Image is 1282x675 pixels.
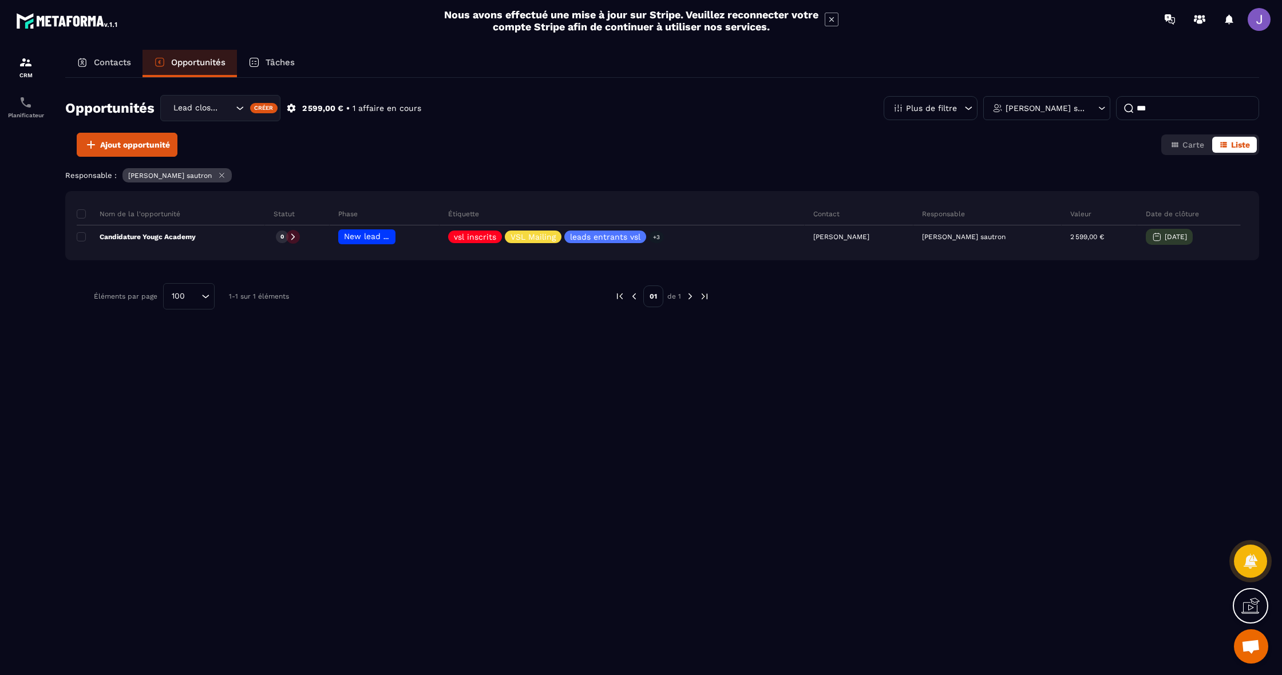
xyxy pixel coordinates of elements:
[266,57,295,67] p: Tâches
[454,233,496,241] p: vsl inscrits
[699,291,710,301] img: next
[250,103,278,113] div: Créer
[1165,233,1187,241] p: [DATE]
[1234,629,1268,664] a: Ouvrir le chat
[65,171,117,180] p: Responsable :
[171,102,221,114] span: Lead closing
[344,232,429,241] span: New lead à traiter 🔥
[629,291,639,301] img: prev
[649,231,664,243] p: +3
[570,233,640,241] p: leads entrants vsl
[128,172,212,180] p: [PERSON_NAME] sautron
[16,10,119,31] img: logo
[444,9,819,33] h2: Nous avons effectué une mise à jour sur Stripe. Veuillez reconnecter votre compte Stripe afin de ...
[94,292,157,300] p: Éléments par page
[667,292,681,301] p: de 1
[221,102,233,114] input: Search for option
[19,55,33,69] img: formation
[813,209,840,219] p: Contact
[643,285,663,307] p: 01
[65,50,143,77] a: Contacts
[346,103,350,114] p: •
[906,104,957,112] p: Plus de filtre
[77,209,180,219] p: Nom de la l'opportunité
[302,103,343,114] p: 2 599,00 €
[168,290,189,303] span: 100
[1164,137,1211,153] button: Carte
[65,97,155,120] h2: Opportunités
[163,283,215,309] div: Search for option
[685,291,695,301] img: next
[1146,209,1199,219] p: Date de clôture
[143,50,237,77] a: Opportunités
[448,209,479,219] p: Étiquette
[280,233,284,241] p: 0
[338,209,358,219] p: Phase
[1006,104,1085,112] p: [PERSON_NAME] sautron
[3,112,49,118] p: Planificateur
[922,233,1006,241] p: [PERSON_NAME] sautron
[1231,140,1250,149] span: Liste
[160,95,280,121] div: Search for option
[1070,209,1091,219] p: Valeur
[189,290,199,303] input: Search for option
[19,96,33,109] img: scheduler
[100,139,170,150] span: Ajout opportunité
[1070,233,1104,241] p: 2 599,00 €
[353,103,421,114] p: 1 affaire en cours
[3,47,49,87] a: formationformationCRM
[94,57,131,67] p: Contacts
[77,232,196,241] p: Candidature Yougc Academy
[922,209,965,219] p: Responsable
[511,233,556,241] p: VSL Mailing
[1212,137,1257,153] button: Liste
[77,133,177,157] button: Ajout opportunité
[229,292,289,300] p: 1-1 sur 1 éléments
[3,72,49,78] p: CRM
[237,50,306,77] a: Tâches
[3,87,49,127] a: schedulerschedulerPlanificateur
[274,209,295,219] p: Statut
[1182,140,1204,149] span: Carte
[615,291,625,301] img: prev
[171,57,225,67] p: Opportunités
